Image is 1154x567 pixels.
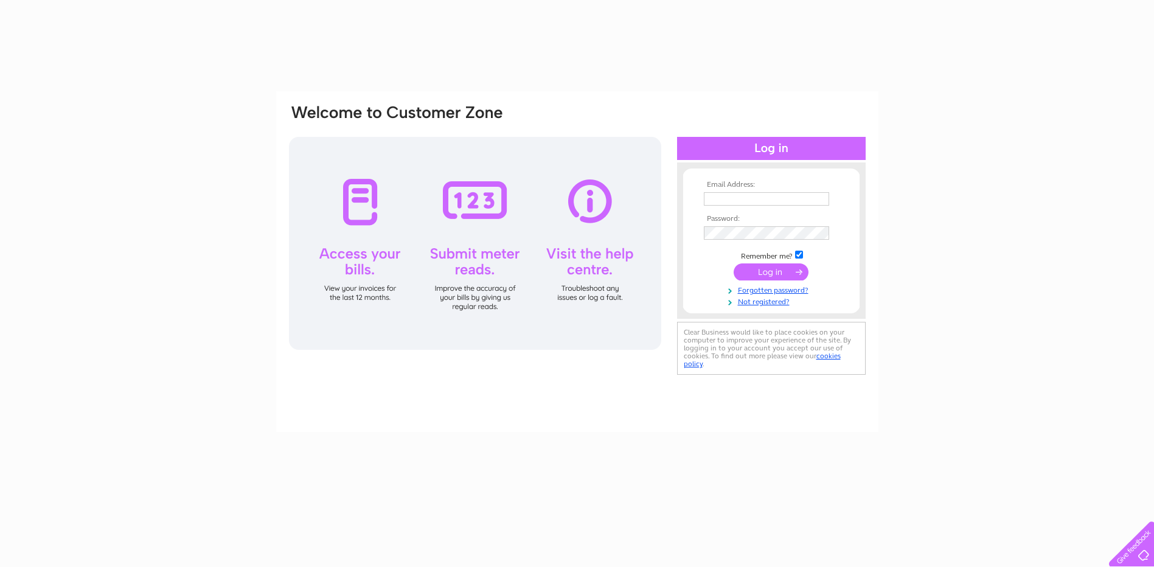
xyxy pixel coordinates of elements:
[701,215,842,223] th: Password:
[704,283,842,295] a: Forgotten password?
[677,322,866,375] div: Clear Business would like to place cookies on your computer to improve your experience of the sit...
[734,263,808,280] input: Submit
[684,352,841,368] a: cookies policy
[701,181,842,189] th: Email Address:
[704,295,842,307] a: Not registered?
[701,249,842,261] td: Remember me?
